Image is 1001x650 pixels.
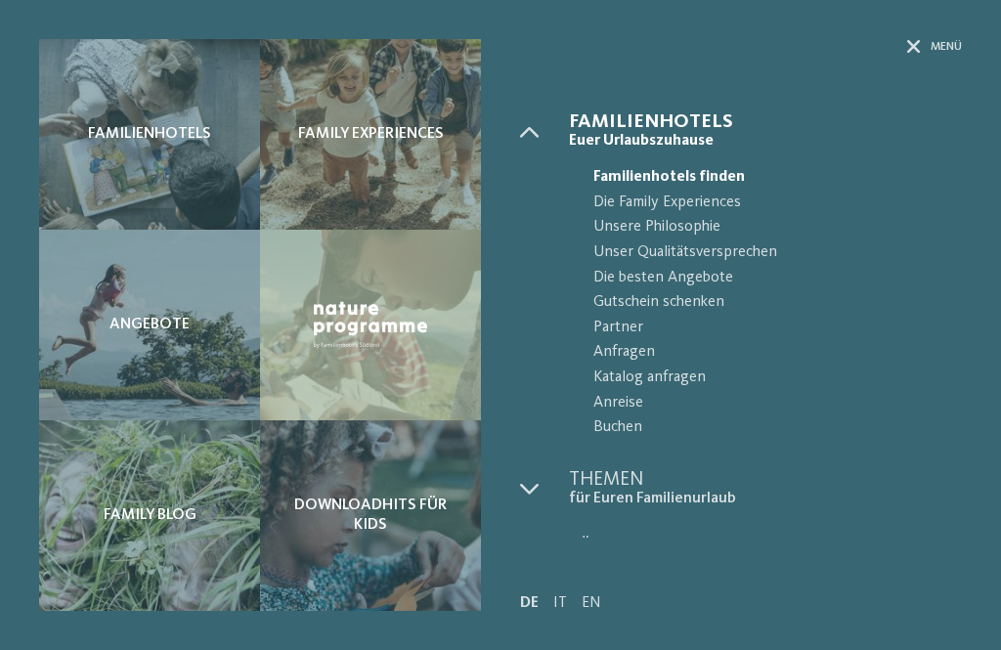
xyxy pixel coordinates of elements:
a: Familienhotels gesucht? Hier findet ihr die besten! Angebote [39,230,260,420]
span: Themen [569,470,962,490]
a: Familienhotels Euer Urlaubszuhause [569,112,962,151]
a: Familienhotels gesucht? Hier findet ihr die besten! Family Blog [39,420,260,611]
a: Gutschein schenken [569,290,962,316]
span: Familienhotels [88,125,211,144]
span: Family Experiences [298,125,444,144]
a: Familienhotels finden [569,165,962,191]
span: Familienhotels finden [593,165,962,191]
a: Familienhotels gesucht? Hier findet ihr die besten! Family Experiences [260,39,481,230]
a: Unser Qualitätsversprechen [569,240,962,266]
span: Buchen [593,415,962,441]
span: Angebote [109,316,190,334]
span: Family Blog [104,506,196,525]
span: Die besten Angebote [593,266,962,291]
span: Euer Urlaubszuhause [569,132,962,151]
a: Katalog anfragen [569,366,962,391]
span: Menü [931,39,962,56]
span: Anreise [593,391,962,416]
span: Partner [593,316,962,341]
a: Anreise [569,391,962,416]
a: DE [520,595,539,611]
a: Anfragen [569,340,962,366]
span: Unsere Philosophie [593,215,962,240]
span: für Euren Familienurlaub [569,490,962,508]
a: Themen für Euren Familienurlaub [569,470,962,508]
a: Familienhotels gesucht? Hier findet ihr die besten! Familienhotels [39,39,260,230]
span: Katalog anfragen [593,366,962,391]
a: Unsere Philosophie [569,215,962,240]
a: Die Family Experiences [569,191,962,216]
a: IT [553,595,567,611]
a: EN [582,595,601,611]
a: Buchen [569,415,962,441]
span: Familienhotels [569,112,962,132]
a: Partner [569,316,962,341]
a: Familienhotels gesucht? Hier findet ihr die besten! Nature Programme [260,230,481,420]
img: Nature Programme [309,297,432,353]
span: Unser Qualitätsversprechen [593,240,962,266]
span: Downloadhits für Kids [280,497,461,534]
span: Die Family Experiences [593,191,962,216]
span: Anfragen [593,340,962,366]
a: Familienhotels gesucht? Hier findet ihr die besten! Downloadhits für Kids [260,420,481,611]
a: Die besten Angebote [569,266,962,291]
span: Gutschein schenken [593,290,962,316]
